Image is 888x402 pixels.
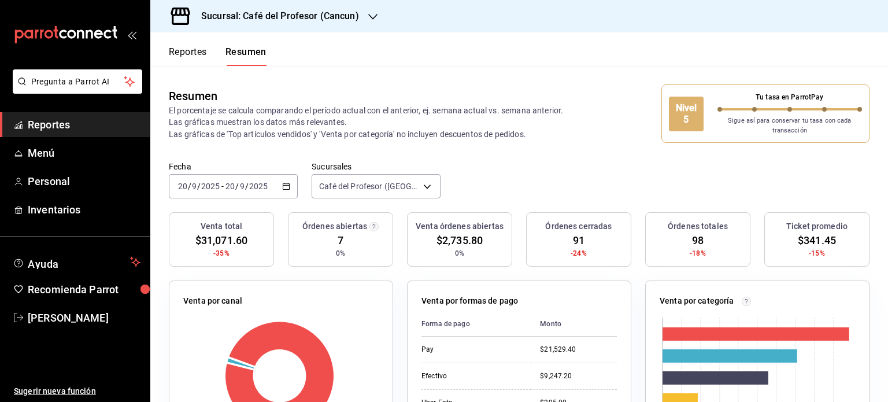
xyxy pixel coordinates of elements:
[221,182,224,191] span: -
[28,202,140,217] span: Inventarios
[13,69,142,94] button: Pregunta a Parrot AI
[690,248,706,259] span: -18%
[195,233,247,248] span: $31,071.60
[436,233,483,248] span: $2,735.80
[169,163,298,171] label: Fecha
[421,345,521,355] div: Pay
[169,46,207,66] button: Reportes
[717,116,863,135] p: Sigue así para conservar tu tasa con cada transacción
[421,295,518,307] p: Venta por formas de pago
[192,9,359,23] h3: Sucursal: Café del Profesor (Cancun)
[213,248,230,259] span: -35%
[31,76,124,88] span: Pregunta a Parrot AI
[169,87,217,105] div: Resumen
[809,248,825,259] span: -15%
[571,248,587,259] span: -24%
[245,182,249,191] span: /
[545,220,612,233] h3: Órdenes cerradas
[421,312,531,337] th: Forma de pago
[319,180,419,192] span: Café del Profesor ([GEOGRAPHIC_DATA])
[28,117,140,132] span: Reportes
[573,233,584,248] span: 91
[28,145,140,161] span: Menú
[14,385,140,397] span: Sugerir nueva función
[421,371,521,381] div: Efectivo
[531,312,617,337] th: Monto
[416,220,504,233] h3: Venta órdenes abiertas
[786,220,848,233] h3: Ticket promedio
[177,182,188,191] input: --
[540,371,617,381] div: $9,247.20
[28,255,125,269] span: Ayuda
[235,182,239,191] span: /
[239,182,245,191] input: --
[455,248,464,259] span: 0%
[798,233,836,248] span: $341.45
[183,295,242,307] p: Venta por canal
[169,105,578,139] p: El porcentaje se calcula comparando el período actual con el anterior, ej. semana actual vs. sema...
[197,182,201,191] span: /
[188,182,191,191] span: /
[717,92,863,102] p: Tu tasa en ParrotPay
[302,220,367,233] h3: Órdenes abiertas
[540,345,617,355] div: $21,529.40
[669,97,704,131] div: Nivel 5
[660,295,734,307] p: Venta por categoría
[225,182,235,191] input: --
[312,163,441,171] label: Sucursales
[668,220,728,233] h3: Órdenes totales
[28,310,140,326] span: [PERSON_NAME]
[201,182,220,191] input: ----
[8,84,142,96] a: Pregunta a Parrot AI
[191,182,197,191] input: --
[249,182,268,191] input: ----
[169,46,267,66] div: navigation tabs
[201,220,242,233] h3: Venta total
[338,233,343,248] span: 7
[692,233,704,248] span: 98
[336,248,345,259] span: 0%
[127,30,136,39] button: open_drawer_menu
[28,282,140,297] span: Recomienda Parrot
[28,174,140,189] span: Personal
[225,46,267,66] button: Resumen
